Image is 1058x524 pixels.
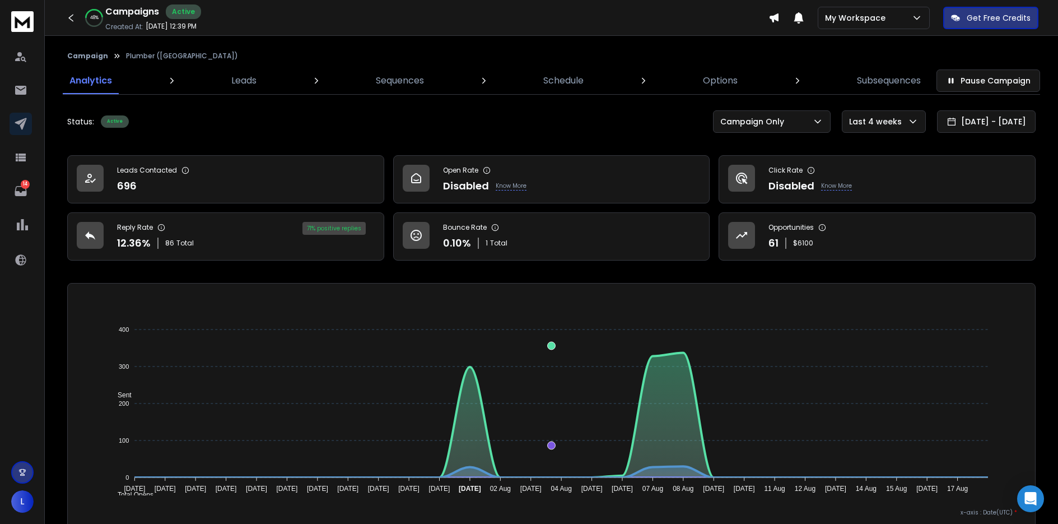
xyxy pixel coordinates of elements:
[1017,485,1044,512] div: Open Intercom Messenger
[105,22,143,31] p: Created At:
[612,485,633,493] tspan: [DATE]
[490,239,507,248] span: Total
[117,223,153,232] p: Reply Rate
[119,326,129,333] tspan: 400
[850,67,928,94] a: Subsequences
[768,166,803,175] p: Click Rate
[443,178,489,194] p: Disabled
[126,52,238,61] p: Plumber ([GEOGRAPHIC_DATA])
[673,485,693,493] tspan: 08 Aug
[696,67,744,94] a: Options
[543,74,584,87] p: Schedule
[825,12,890,24] p: My Workspace
[849,116,906,127] p: Last 4 weeks
[496,182,526,191] p: Know More
[443,235,471,251] p: 0.10 %
[67,155,384,203] a: Leads Contacted696
[276,485,297,493] tspan: [DATE]
[11,490,34,513] button: L
[520,485,542,493] tspan: [DATE]
[429,485,450,493] tspan: [DATE]
[69,74,112,87] p: Analytics
[176,239,194,248] span: Total
[886,485,907,493] tspan: 15 Aug
[368,485,389,493] tspan: [DATE]
[21,180,30,189] p: 14
[703,485,725,493] tspan: [DATE]
[917,485,938,493] tspan: [DATE]
[117,235,151,251] p: 12.36 %
[67,52,108,61] button: Campaign
[117,166,177,175] p: Leads Contacted
[642,485,663,493] tspan: 07 Aug
[490,485,511,493] tspan: 02 Aug
[109,391,132,399] span: Sent
[768,178,814,194] p: Disabled
[795,485,815,493] tspan: 12 Aug
[119,363,129,370] tspan: 300
[90,15,99,21] p: 48 %
[821,182,852,191] p: Know More
[443,223,487,232] p: Bounce Rate
[86,508,1017,517] p: x-axis : Date(UTC)
[146,22,197,31] p: [DATE] 12:39 PM
[185,485,206,493] tspan: [DATE]
[947,485,968,493] tspan: 17 Aug
[486,239,488,248] span: 1
[537,67,590,94] a: Schedule
[793,239,813,248] p: $ 6100
[119,400,129,407] tspan: 200
[719,155,1036,203] a: Click RateDisabledKnow More
[117,178,137,194] p: 696
[376,74,424,87] p: Sequences
[63,67,119,94] a: Analytics
[936,69,1040,92] button: Pause Campaign
[246,485,267,493] tspan: [DATE]
[307,485,328,493] tspan: [DATE]
[231,74,257,87] p: Leads
[124,485,145,493] tspan: [DATE]
[393,212,710,261] a: Bounce Rate0.10%1Total
[551,485,571,493] tspan: 04 Aug
[719,212,1036,261] a: Opportunities61$6100
[125,474,129,481] tspan: 0
[10,180,32,202] a: 14
[105,5,159,18] h1: Campaigns
[703,74,738,87] p: Options
[768,235,779,251] p: 61
[765,485,785,493] tspan: 11 Aug
[720,116,789,127] p: Campaign Only
[101,115,129,128] div: Active
[165,239,174,248] span: 86
[109,491,153,499] span: Total Opens
[398,485,420,493] tspan: [DATE]
[11,11,34,32] img: logo
[119,437,129,444] tspan: 100
[67,116,94,127] p: Status:
[967,12,1031,24] p: Get Free Credits
[856,485,877,493] tspan: 14 Aug
[67,212,384,261] a: Reply Rate12.36%86Total71% positive replies
[825,485,846,493] tspan: [DATE]
[215,485,236,493] tspan: [DATE]
[166,4,201,19] div: Active
[943,7,1038,29] button: Get Free Credits
[393,155,710,203] a: Open RateDisabledKnow More
[857,74,921,87] p: Subsequences
[443,166,478,175] p: Open Rate
[302,222,366,235] div: 71 % positive replies
[154,485,175,493] tspan: [DATE]
[369,67,431,94] a: Sequences
[459,485,481,493] tspan: [DATE]
[225,67,263,94] a: Leads
[768,223,814,232] p: Opportunities
[337,485,358,493] tspan: [DATE]
[734,485,755,493] tspan: [DATE]
[581,485,603,493] tspan: [DATE]
[937,110,1036,133] button: [DATE] - [DATE]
